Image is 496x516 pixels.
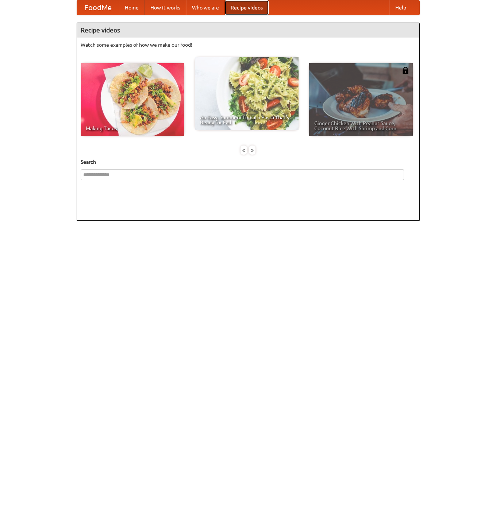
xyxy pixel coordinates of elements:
span: Making Tacos [86,126,179,131]
span: An Easy, Summery Tomato Pasta That's Ready for Fall [200,115,293,125]
div: « [241,146,247,155]
a: Making Tacos [81,63,184,136]
a: Home [119,0,145,15]
h5: Search [81,158,416,166]
a: FoodMe [77,0,119,15]
a: Recipe videos [225,0,269,15]
h4: Recipe videos [77,23,419,38]
div: » [249,146,255,155]
p: Watch some examples of how we make our food! [81,41,416,49]
a: Who we are [186,0,225,15]
a: An Easy, Summery Tomato Pasta That's Ready for Fall [195,57,299,130]
a: How it works [145,0,186,15]
img: 483408.png [402,67,409,74]
a: Help [389,0,412,15]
